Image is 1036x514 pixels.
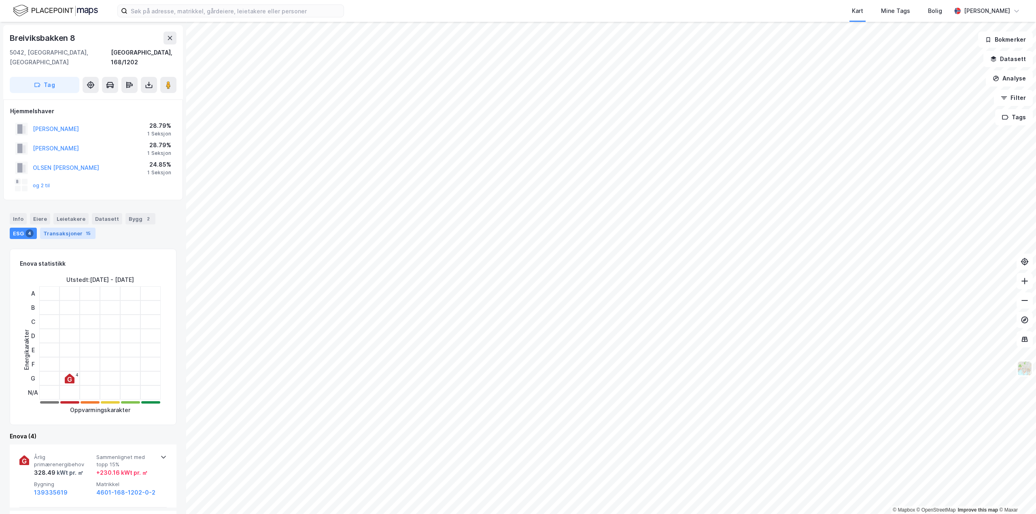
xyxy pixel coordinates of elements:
button: Filter [994,90,1033,106]
img: Z [1017,361,1032,376]
div: Kontrollprogram for chat [996,475,1036,514]
div: Leietakere [53,213,89,224]
div: Datasett [92,213,122,224]
div: F [28,357,38,371]
div: 24.85% [147,160,171,169]
div: 15 [84,229,92,237]
div: Hjemmelshaver [10,106,176,116]
div: Oppvarmingskarakter [70,405,130,415]
a: Improve this map [958,507,998,513]
div: + 230.16 kWt pr. ㎡ [96,468,148,478]
div: Energikarakter [22,330,32,370]
div: [GEOGRAPHIC_DATA], 168/1202 [111,48,176,67]
input: Søk på adresse, matrikkel, gårdeiere, leietakere eller personer [127,5,344,17]
a: Mapbox [893,507,915,513]
div: Breiviksbakken 8 [10,32,77,44]
img: logo.f888ab2527a4732fd821a326f86c7f29.svg [13,4,98,18]
div: Enova statistikk [20,259,66,269]
div: 328.49 [34,468,83,478]
div: Bygg [125,213,155,224]
div: Transaksjoner [40,228,96,239]
div: Eiere [30,213,50,224]
button: 139335619 [34,488,68,497]
div: 2 [144,215,152,223]
div: Kart [852,6,863,16]
div: kWt pr. ㎡ [55,468,83,478]
div: 4 [25,229,34,237]
div: 1 Seksjon [147,131,171,137]
div: 28.79% [147,140,171,150]
div: Enova (4) [10,432,176,441]
span: Bygning [34,481,93,488]
div: D [28,329,38,343]
div: Utstedt : [DATE] - [DATE] [66,275,134,285]
div: 28.79% [147,121,171,131]
div: G [28,371,38,385]
span: Årlig primærenergibehov [34,454,93,468]
a: OpenStreetMap [917,507,956,513]
div: Mine Tags [881,6,910,16]
div: 1 Seksjon [147,150,171,157]
button: Bokmerker [978,32,1033,48]
div: C [28,315,38,329]
button: Analyse [986,70,1033,87]
button: Tag [10,77,79,93]
div: 4 [76,372,79,377]
iframe: Chat Widget [996,475,1036,514]
span: Sammenlignet med topp 15% [96,454,155,468]
button: Datasett [983,51,1033,67]
button: 4601-168-1202-0-2 [96,488,155,497]
button: Tags [995,109,1033,125]
div: Bolig [928,6,942,16]
div: Info [10,213,27,224]
div: 1 Seksjon [147,169,171,176]
div: B [28,300,38,315]
div: [PERSON_NAME] [964,6,1010,16]
div: 5042, [GEOGRAPHIC_DATA], [GEOGRAPHIC_DATA] [10,48,111,67]
span: Matrikkel [96,481,155,488]
div: E [28,343,38,357]
div: N/A [28,385,38,400]
div: A [28,286,38,300]
div: ESG [10,228,37,239]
